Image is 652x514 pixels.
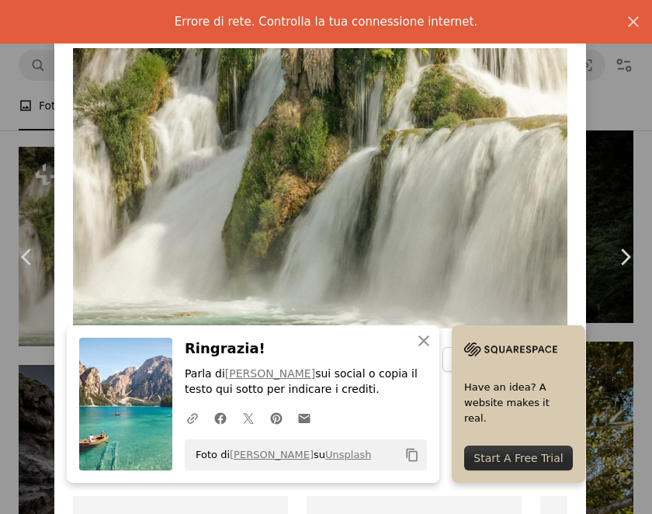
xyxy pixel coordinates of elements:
[452,325,585,483] a: Have an idea? A website makes it real.Start A Free Trial
[290,402,318,433] a: Condividi per email
[262,402,290,433] a: Condividi su Pinterest
[185,366,427,398] p: Parla di sui social o copia il testo qui sotto per indicare i crediti.
[464,380,573,426] span: Have an idea? A website makes it real.
[598,182,652,332] a: Avanti
[464,338,557,361] img: file-1705255347840-230a6ab5bca9image
[185,338,427,360] h3: Ringrazia!
[234,402,262,433] a: Condividi su Twitter
[399,442,425,468] button: Copia negli appunti
[464,446,573,471] div: Start A Free Trial
[188,443,371,467] span: Foto di su
[230,449,314,460] a: [PERSON_NAME]
[225,367,315,380] a: [PERSON_NAME]
[175,12,477,31] p: Errore di rete. Controlla la tua connessione internet.
[206,402,234,433] a: Condividi su Facebook
[325,449,371,460] a: Unsplash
